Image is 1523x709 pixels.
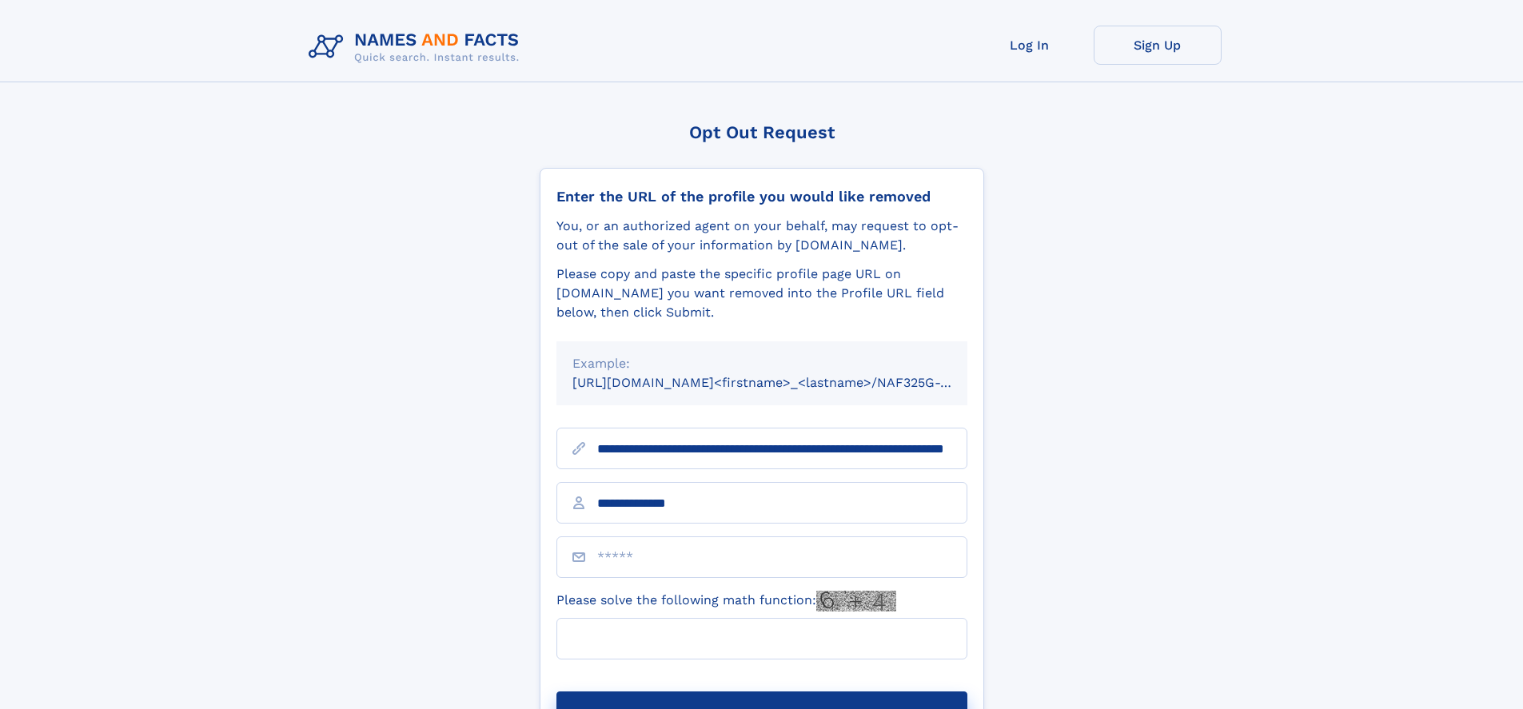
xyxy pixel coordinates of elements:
label: Please solve the following math function: [556,591,896,611]
img: Logo Names and Facts [302,26,532,69]
div: Please copy and paste the specific profile page URL on [DOMAIN_NAME] you want removed into the Pr... [556,265,967,322]
small: [URL][DOMAIN_NAME]<firstname>_<lastname>/NAF325G-xxxxxxxx [572,375,998,390]
div: You, or an authorized agent on your behalf, may request to opt-out of the sale of your informatio... [556,217,967,255]
div: Enter the URL of the profile you would like removed [556,188,967,205]
div: Example: [572,354,951,373]
a: Sign Up [1094,26,1222,65]
div: Opt Out Request [540,122,984,142]
a: Log In [966,26,1094,65]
